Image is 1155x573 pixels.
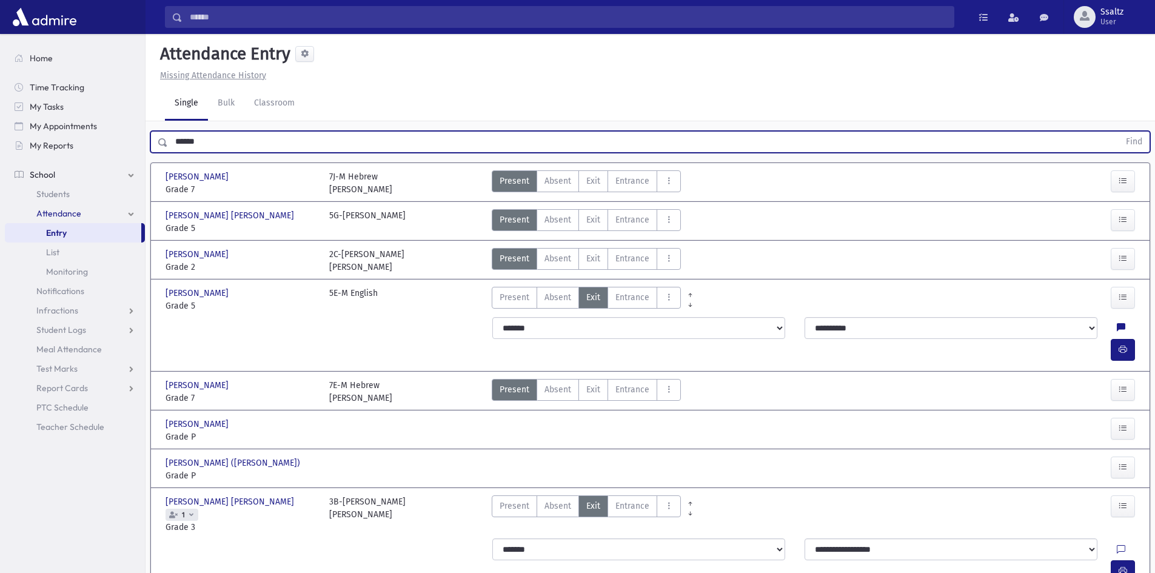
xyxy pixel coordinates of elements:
[615,500,649,512] span: Entrance
[5,378,145,398] a: Report Cards
[5,116,145,136] a: My Appointments
[30,82,84,93] span: Time Tracking
[179,511,187,519] span: 1
[36,286,84,297] span: Notifications
[492,379,681,404] div: AttTypes
[329,248,404,273] div: 2C-[PERSON_NAME] [PERSON_NAME]
[5,184,145,204] a: Students
[166,287,231,300] span: [PERSON_NAME]
[5,417,145,437] a: Teacher Schedule
[5,320,145,340] a: Student Logs
[166,209,296,222] span: [PERSON_NAME] [PERSON_NAME]
[46,227,67,238] span: Entry
[329,495,406,534] div: 3B-[PERSON_NAME] [PERSON_NAME]
[544,291,571,304] span: Absent
[615,383,649,396] span: Entrance
[5,223,141,243] a: Entry
[586,252,600,265] span: Exit
[166,392,317,404] span: Grade 7
[166,469,317,482] span: Grade P
[30,140,73,151] span: My Reports
[155,44,290,64] h5: Attendance Entry
[36,421,104,432] span: Teacher Schedule
[166,431,317,443] span: Grade P
[586,383,600,396] span: Exit
[160,70,266,81] u: Missing Attendance History
[46,247,59,258] span: List
[586,213,600,226] span: Exit
[544,175,571,187] span: Absent
[5,398,145,417] a: PTC Schedule
[544,213,571,226] span: Absent
[615,175,649,187] span: Entrance
[36,189,70,199] span: Students
[166,183,317,196] span: Grade 7
[615,252,649,265] span: Entrance
[166,248,231,261] span: [PERSON_NAME]
[329,209,406,235] div: 5G-[PERSON_NAME]
[30,169,55,180] span: School
[492,209,681,235] div: AttTypes
[30,53,53,64] span: Home
[500,291,529,304] span: Present
[586,291,600,304] span: Exit
[500,213,529,226] span: Present
[36,324,86,335] span: Student Logs
[5,49,145,68] a: Home
[329,287,378,312] div: 5E-M English
[5,165,145,184] a: School
[36,344,102,355] span: Meal Attendance
[155,70,266,81] a: Missing Attendance History
[329,379,392,404] div: 7E-M Hebrew [PERSON_NAME]
[586,175,600,187] span: Exit
[166,495,296,508] span: [PERSON_NAME] [PERSON_NAME]
[166,222,317,235] span: Grade 5
[615,291,649,304] span: Entrance
[36,383,88,394] span: Report Cards
[492,170,681,196] div: AttTypes
[615,213,649,226] span: Entrance
[10,5,79,29] img: AdmirePro
[166,300,317,312] span: Grade 5
[544,383,571,396] span: Absent
[5,340,145,359] a: Meal Attendance
[166,170,231,183] span: [PERSON_NAME]
[500,252,529,265] span: Present
[329,170,392,196] div: 7J-M Hebrew [PERSON_NAME]
[30,121,97,132] span: My Appointments
[5,136,145,155] a: My Reports
[36,305,78,316] span: Infractions
[5,281,145,301] a: Notifications
[544,500,571,512] span: Absent
[244,87,304,121] a: Classroom
[492,248,681,273] div: AttTypes
[5,359,145,378] a: Test Marks
[165,87,208,121] a: Single
[208,87,244,121] a: Bulk
[5,204,145,223] a: Attendance
[5,97,145,116] a: My Tasks
[182,6,954,28] input: Search
[492,495,681,534] div: AttTypes
[1100,17,1123,27] span: User
[5,262,145,281] a: Monitoring
[36,363,78,374] span: Test Marks
[166,418,231,431] span: [PERSON_NAME]
[166,379,231,392] span: [PERSON_NAME]
[1119,132,1150,152] button: Find
[544,252,571,265] span: Absent
[30,101,64,112] span: My Tasks
[492,287,681,312] div: AttTypes
[1100,7,1123,17] span: Ssaltz
[586,500,600,512] span: Exit
[5,301,145,320] a: Infractions
[5,78,145,97] a: Time Tracking
[36,208,81,219] span: Attendance
[166,457,303,469] span: [PERSON_NAME] ([PERSON_NAME])
[36,402,89,413] span: PTC Schedule
[166,521,317,534] span: Grade 3
[46,266,88,277] span: Monitoring
[166,261,317,273] span: Grade 2
[500,500,529,512] span: Present
[5,243,145,262] a: List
